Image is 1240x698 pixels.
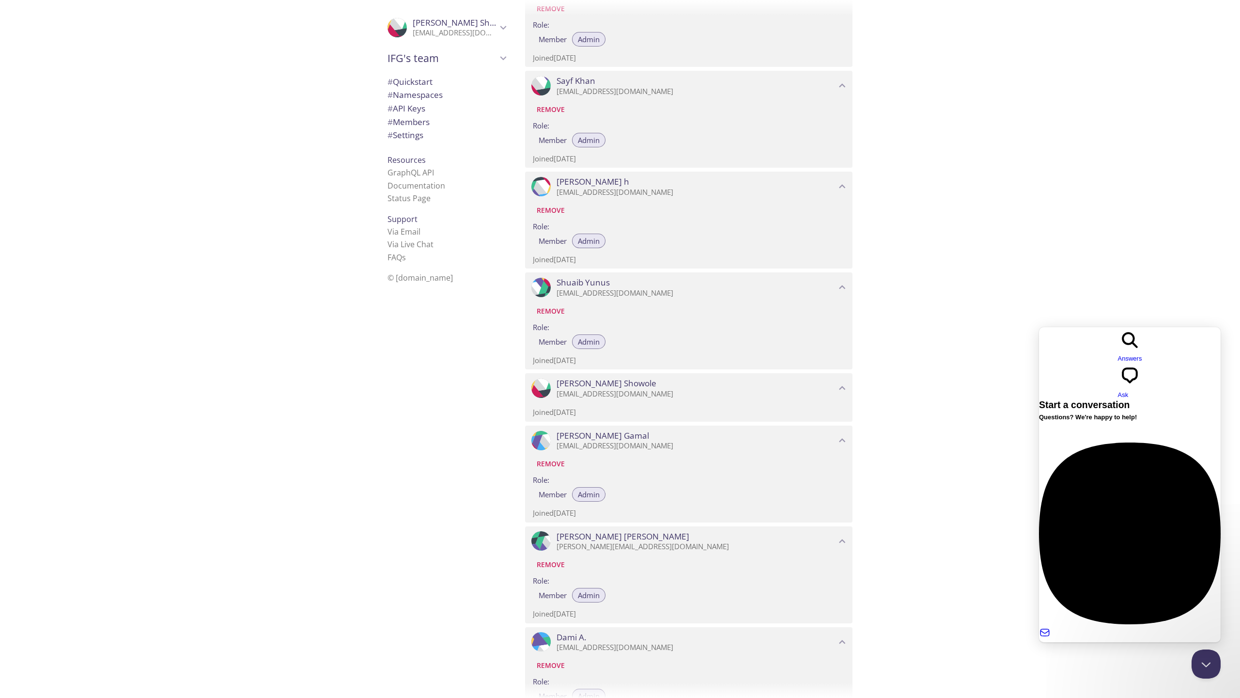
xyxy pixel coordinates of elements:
div: Mubarak Showole [525,373,852,403]
div: Abdallah Gamal [525,426,852,456]
div: IFG's team [380,46,513,71]
p: Joined [DATE] [533,508,845,518]
span: IFG's team [387,51,497,65]
span: [PERSON_NAME] Showole [413,17,512,28]
a: Via Live Chat [387,239,434,250]
span: Remove [537,205,565,216]
div: Quickstart [380,75,513,89]
div: Mohsin Patel [525,526,852,556]
button: Member [533,588,573,603]
button: Admin [572,133,605,147]
span: Remove [537,104,565,115]
span: # [387,89,393,100]
a: Via Email [387,226,420,237]
div: Dami A. [525,627,852,657]
span: Quickstart [387,76,433,87]
button: Remove [533,303,569,319]
span: API Keys [387,103,425,114]
div: API Keys [380,102,513,115]
label: Role: [533,674,845,688]
span: Support [387,214,418,224]
span: # [387,116,393,127]
div: Mubarak Showole [380,12,513,44]
button: Member [533,487,573,502]
a: FAQ [387,252,406,263]
a: GraphQL API [387,167,434,178]
span: Dami A. [557,632,587,643]
span: Shuaib Yunus [557,277,610,288]
p: [EMAIL_ADDRESS][DOMAIN_NAME] [413,28,497,38]
span: Remove [537,559,565,571]
button: Admin [572,334,605,349]
label: Role: [533,472,845,486]
p: Joined [DATE] [533,609,845,619]
button: Admin [572,487,605,502]
button: Member [533,334,573,349]
p: Joined [DATE] [533,407,845,417]
button: Member [533,234,573,248]
span: s [402,252,406,263]
button: Admin [572,234,605,248]
p: [EMAIL_ADDRESS][DOMAIN_NAME] [557,643,836,652]
button: Remove [533,456,569,472]
span: [PERSON_NAME] h [557,176,629,187]
span: Remove [537,305,565,317]
span: Remove [537,458,565,470]
span: # [387,76,393,87]
p: [EMAIL_ADDRESS][DOMAIN_NAME] [557,441,836,451]
p: [EMAIL_ADDRESS][DOMAIN_NAME] [557,389,836,399]
button: Remove [533,102,569,117]
button: Member [533,133,573,147]
div: Mahmoud h [525,172,852,202]
span: [PERSON_NAME] Gamal [557,430,649,441]
div: Shuaib Yunus [525,272,852,302]
span: Sayf Khan [557,76,595,86]
p: [PERSON_NAME][EMAIL_ADDRESS][DOMAIN_NAME] [557,542,836,552]
span: [PERSON_NAME] Showole [557,378,656,389]
label: Role: [533,219,845,233]
div: Namespaces [380,88,513,102]
p: [EMAIL_ADDRESS][DOMAIN_NAME] [557,87,836,96]
span: [PERSON_NAME] [PERSON_NAME] [557,531,689,542]
label: Role: [533,118,845,132]
span: # [387,103,393,114]
button: Remove [533,658,569,673]
button: Remove [533,203,569,218]
div: Sayf Khan [525,71,852,101]
iframe: Help Scout Beacon - Live Chat, Contact Form, and Knowledge Base [1039,327,1221,642]
div: Members [380,115,513,129]
span: © [DOMAIN_NAME] [387,272,453,283]
iframe: Help Scout Beacon - Close [1192,650,1221,679]
p: [EMAIL_ADDRESS][DOMAIN_NAME] [557,188,836,197]
p: Joined [DATE] [533,154,845,164]
span: Resources [387,155,426,165]
span: Settings [387,129,423,141]
span: Remove [537,660,565,671]
p: [EMAIL_ADDRESS][DOMAIN_NAME] [557,288,836,298]
button: Admin [572,588,605,603]
label: Role: [533,319,845,333]
span: # [387,129,393,141]
button: Member [533,32,573,47]
p: Joined [DATE] [533,254,845,265]
p: Joined [DATE] [533,53,845,63]
button: Admin [572,32,605,47]
label: Role: [533,17,845,31]
a: Documentation [387,180,445,191]
button: Remove [533,557,569,572]
div: Team Settings [380,128,513,142]
p: Joined [DATE] [533,355,845,365]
